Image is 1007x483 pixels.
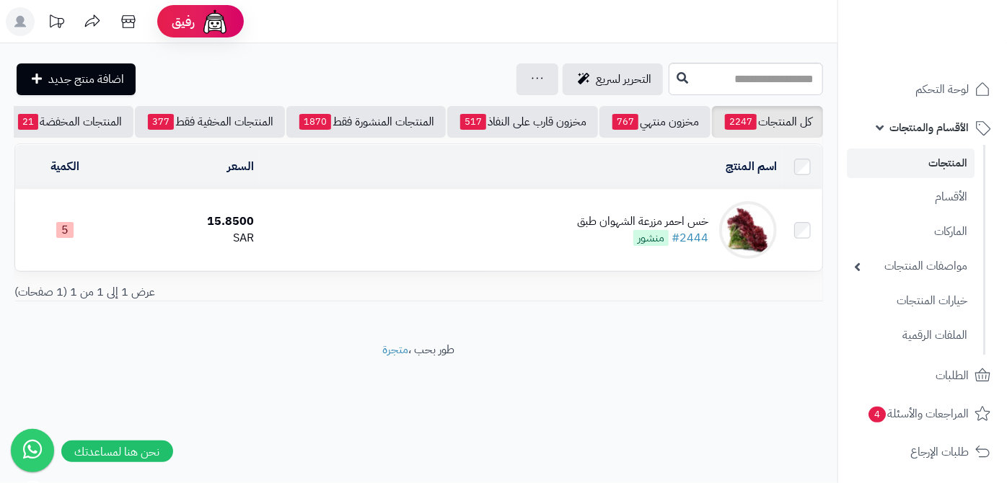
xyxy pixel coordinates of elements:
[847,358,998,393] a: الطلبات
[910,442,969,462] span: طلبات الإرجاع
[847,72,998,107] a: لوحة التحكم
[847,396,998,431] a: المراجعات والأسئلة4
[867,404,969,424] span: المراجعات والأسئلة
[563,63,663,95] a: التحرير لسريع
[847,251,975,282] a: مواصفات المنتجات
[447,106,598,138] a: مخزون قارب على النفاذ517
[712,106,823,138] a: كل المنتجات2247
[38,7,74,40] a: تحديثات المنصة
[18,114,38,130] span: 21
[121,213,254,230] div: 15.8500
[847,285,975,316] a: خيارات المنتجات
[847,182,975,213] a: الأقسام
[936,365,969,386] span: الطلبات
[915,79,969,99] span: لوحة التحكم
[148,114,174,130] span: 377
[460,114,486,130] span: 517
[577,213,708,230] div: خس احمر مزرعة الشهوان طبق
[599,106,711,138] a: مخزون منتهي767
[48,71,124,88] span: اضافة منتج جديد
[299,114,331,130] span: 1870
[633,230,669,246] span: منشور
[201,7,229,36] img: ai-face.png
[847,320,975,351] a: الملفات الرقمية
[135,106,285,138] a: المنتجات المخفية فقط377
[719,201,777,259] img: خس احمر مزرعة الشهوان طبق
[227,158,254,175] a: السعر
[50,158,79,175] a: الكمية
[847,216,975,247] a: الماركات
[17,63,136,95] a: اضافة منتج جديد
[286,106,446,138] a: المنتجات المنشورة فقط1870
[725,114,757,130] span: 2247
[889,118,969,138] span: الأقسام والمنتجات
[4,284,419,301] div: عرض 1 إلى 1 من 1 (1 صفحات)
[672,229,708,247] a: #2444
[847,435,998,469] a: طلبات الإرجاع
[5,106,133,138] a: المنتجات المخفضة21
[56,222,74,238] span: 5
[869,407,886,422] span: 4
[172,13,195,30] span: رفيق
[596,71,651,88] span: التحرير لسريع
[121,230,254,247] div: SAR
[383,341,409,358] a: متجرة
[847,149,975,178] a: المنتجات
[726,158,777,175] a: اسم المنتج
[612,114,638,130] span: 767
